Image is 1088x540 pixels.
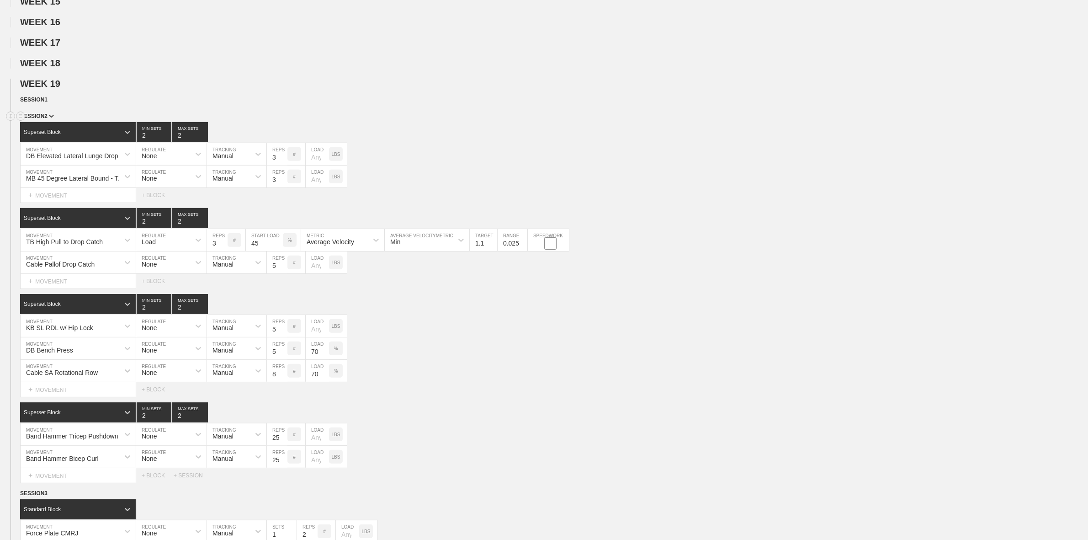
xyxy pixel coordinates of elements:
div: None [142,175,157,182]
span: WEEK 16 [20,17,60,27]
div: None [142,261,157,268]
div: TB High Pull to Drop Catch [26,238,103,246]
div: None [142,455,157,462]
div: DB Bench Press [26,347,73,354]
input: None [172,208,208,228]
div: Cable Pallof Drop Catch [26,261,95,268]
div: MOVEMENT [20,468,136,483]
input: Any [306,446,329,468]
div: Manual [212,175,234,182]
div: None [142,152,157,160]
div: Superset Block [24,129,61,135]
img: carrot_down.png [49,115,54,118]
div: + SESSION [174,472,210,479]
div: + BLOCK [142,192,174,198]
p: # [293,260,296,265]
div: Manual [212,347,234,354]
div: Band Hammer Tricep Pushdown [26,433,118,440]
div: KB SL RDL w/ Hip Lock [26,324,93,331]
p: # [293,369,296,374]
div: + BLOCK [142,386,174,393]
div: Manual [212,433,234,440]
div: MB 45 Degree Lateral Bound - Toe Touch [26,175,125,182]
span: SESSION 2 [20,113,54,119]
p: # [293,346,296,351]
input: None [172,122,208,142]
input: None [172,294,208,314]
div: MOVEMENT [20,382,136,397]
p: # [323,529,326,534]
input: Any [306,315,329,337]
p: LBS [332,432,340,437]
div: Standard Block [24,506,61,513]
div: None [142,369,157,376]
span: + [28,385,32,393]
p: LBS [332,324,340,329]
p: # [293,454,296,460]
input: Any [306,337,329,359]
div: Manual [212,369,234,376]
input: None [172,402,208,422]
div: Average Velocity [307,238,354,246]
span: SESSION 3 [20,490,48,497]
span: + [28,277,32,285]
input: Any [306,423,329,445]
span: + [28,191,32,199]
input: Any [306,360,329,382]
p: % [334,369,338,374]
input: Any [306,251,329,273]
p: # [293,432,296,437]
p: LBS [332,454,340,460]
span: + [28,471,32,479]
div: None [142,529,157,537]
div: + BLOCK [142,278,174,284]
p: % [288,238,292,243]
iframe: Chat Widget [1042,496,1088,540]
div: Manual [212,324,234,331]
p: LBS [332,260,340,265]
div: Min [390,238,401,246]
div: None [142,347,157,354]
div: None [142,324,157,331]
div: Superset Block [24,215,61,221]
div: MOVEMENT [20,274,136,289]
span: WEEK 18 [20,58,60,68]
p: # [293,152,296,157]
p: % [334,346,338,351]
p: LBS [332,152,340,157]
div: DB Elevated Lateral Lunge Drop Catch [26,152,125,160]
p: LBS [362,529,371,534]
div: Cable SA Rotational Row [26,369,98,376]
span: WEEK 17 [20,37,60,48]
div: Superset Block [24,301,61,307]
input: Any [306,143,329,165]
div: Superset Block [24,409,61,416]
div: Manual [212,529,234,537]
div: Manual [212,152,234,160]
div: Force Plate CMRJ [26,529,78,537]
p: # [293,174,296,179]
input: Any [306,166,329,187]
span: WEEK 19 [20,79,60,89]
div: + BLOCK [142,472,174,479]
span: SESSION 1 [20,96,48,103]
p: # [233,238,236,243]
div: Manual [212,455,234,462]
p: # [293,324,296,329]
input: Any [246,229,283,251]
div: MOVEMENT [20,188,136,203]
p: LBS [332,174,340,179]
div: Load [142,238,156,246]
div: Manual [212,261,234,268]
div: Band Hammer Bicep Curl [26,455,99,462]
div: None [142,433,157,440]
